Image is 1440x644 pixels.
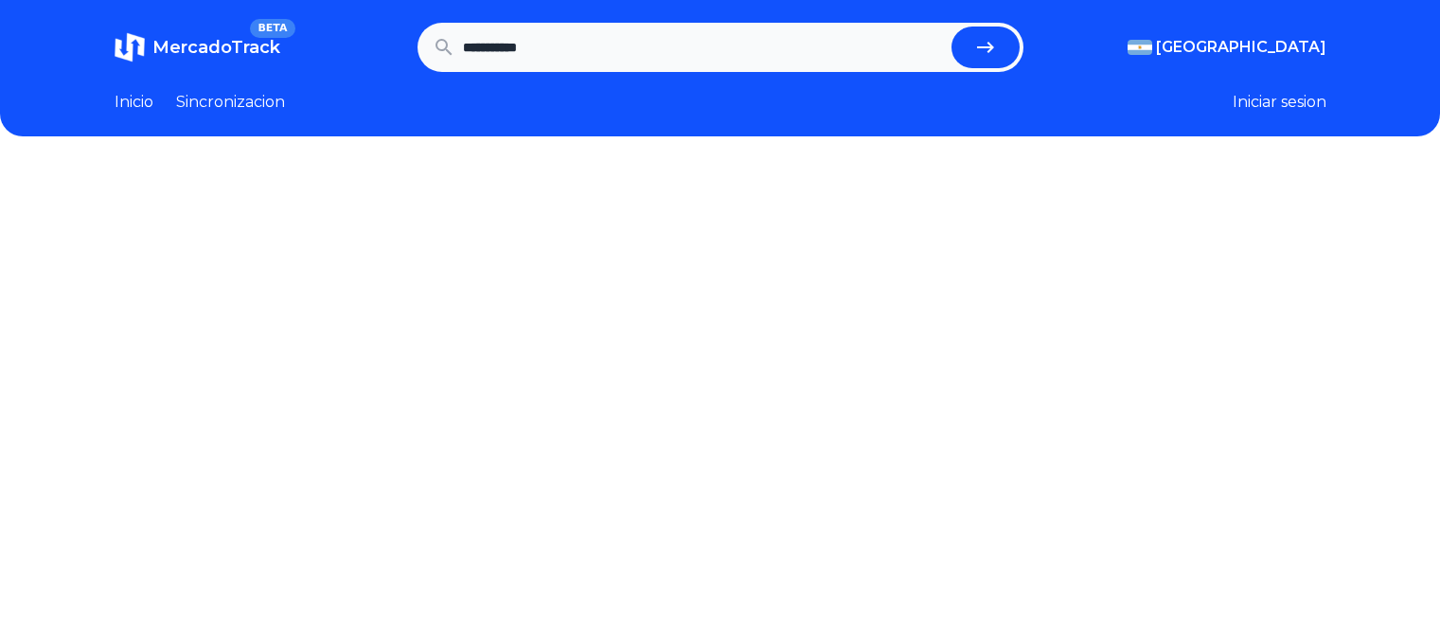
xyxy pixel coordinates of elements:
[152,37,280,58] span: MercadoTrack
[176,91,285,114] a: Sincronizacion
[115,91,153,114] a: Inicio
[1156,36,1326,59] span: [GEOGRAPHIC_DATA]
[250,19,294,38] span: BETA
[1128,36,1326,59] button: [GEOGRAPHIC_DATA]
[115,32,280,63] a: MercadoTrackBETA
[115,32,145,63] img: MercadoTrack
[1233,91,1326,114] button: Iniciar sesion
[1128,40,1152,55] img: Argentina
